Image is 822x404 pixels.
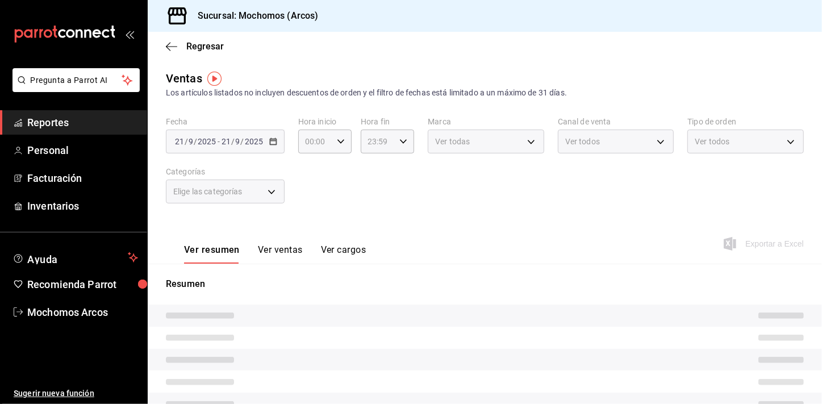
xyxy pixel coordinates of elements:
[231,137,235,146] span: /
[8,82,140,94] a: Pregunta a Parrot AI
[12,68,140,92] button: Pregunta a Parrot AI
[166,118,285,126] label: Fecha
[184,244,240,264] button: Ver resumen
[27,170,138,186] span: Facturación
[558,118,674,126] label: Canal de venta
[14,388,138,399] span: Sugerir nueva función
[221,137,231,146] input: --
[184,244,366,264] div: navigation tabs
[189,9,318,23] h3: Sucursal: Mochomos (Arcos)
[27,305,138,320] span: Mochomos Arcos
[435,136,470,147] span: Ver todas
[166,87,804,99] div: Los artículos listados no incluyen descuentos de orden y el filtro de fechas está limitado a un m...
[27,198,138,214] span: Inventarios
[244,137,264,146] input: ----
[235,137,241,146] input: --
[173,186,243,197] span: Elige las categorías
[565,136,600,147] span: Ver todos
[695,136,729,147] span: Ver todos
[687,118,804,126] label: Tipo de orden
[125,30,134,39] button: open_drawer_menu
[207,72,222,86] img: Tooltip marker
[188,137,194,146] input: --
[27,251,123,264] span: Ayuda
[241,137,244,146] span: /
[361,118,414,126] label: Hora fin
[27,115,138,130] span: Reportes
[258,244,303,264] button: Ver ventas
[174,137,185,146] input: --
[166,70,202,87] div: Ventas
[27,277,138,292] span: Recomienda Parrot
[185,137,188,146] span: /
[166,168,285,176] label: Categorías
[194,137,197,146] span: /
[186,41,224,52] span: Regresar
[218,137,220,146] span: -
[197,137,216,146] input: ----
[31,74,122,86] span: Pregunta a Parrot AI
[166,41,224,52] button: Regresar
[298,118,352,126] label: Hora inicio
[428,118,544,126] label: Marca
[321,244,366,264] button: Ver cargos
[166,277,804,291] p: Resumen
[27,143,138,158] span: Personal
